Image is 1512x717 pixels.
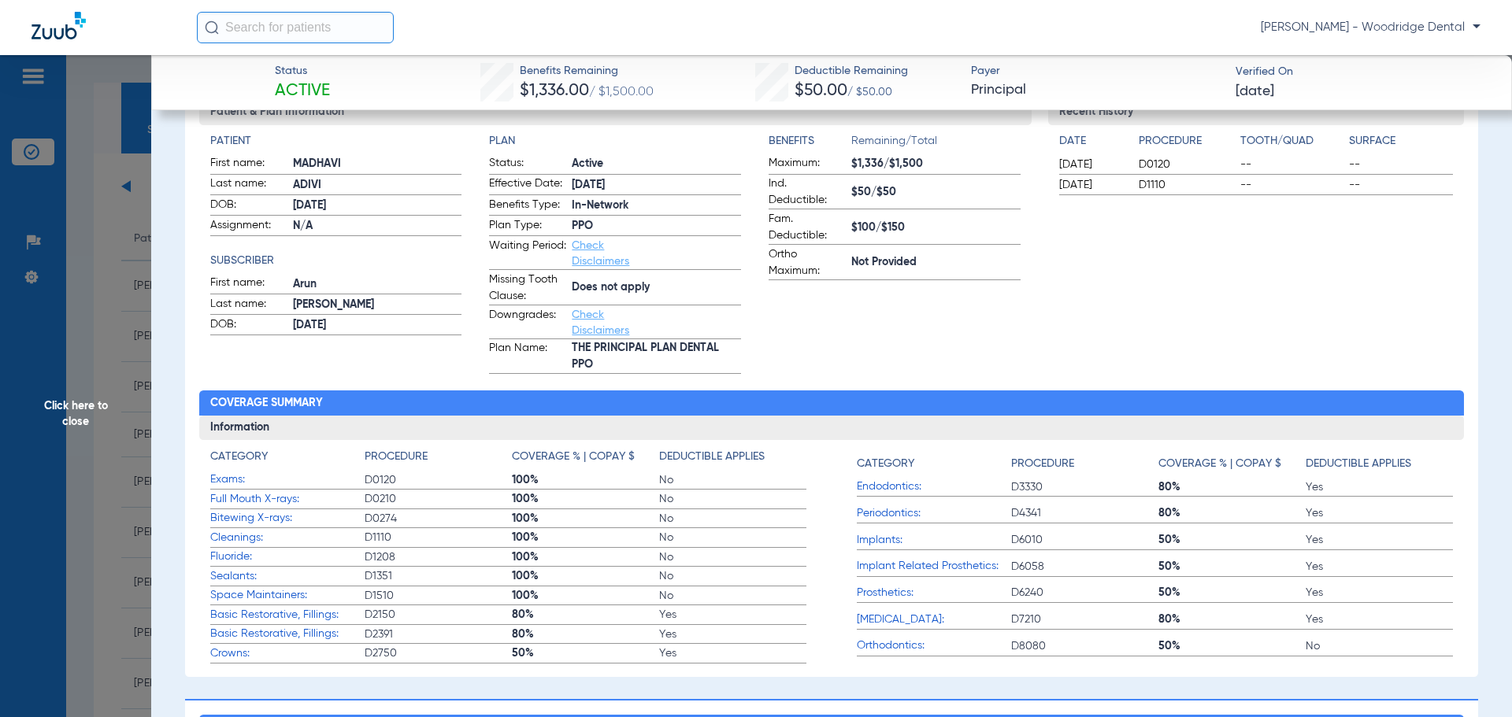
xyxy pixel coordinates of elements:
span: No [659,491,806,507]
span: Arun [293,276,462,293]
img: Zuub Logo [31,12,86,39]
span: Yes [1306,505,1453,521]
span: D2391 [365,626,512,642]
span: Bitewing X-rays: [210,510,365,527]
span: Basic Restorative, Fillings: [210,626,365,642]
span: D6240 [1011,585,1158,601]
span: [DATE] [1236,82,1274,102]
span: D1110 [1139,177,1235,193]
span: Yes [659,645,806,661]
span: No [659,472,806,488]
span: THE PRINCIPAL PLAN DENTAL PPO [572,340,741,373]
span: In-Network [572,198,741,214]
span: Remaining/Total [851,133,1021,155]
span: Yes [1306,532,1453,548]
span: Plan Type: [489,217,566,236]
app-breakdown-title: Deductible Applies [659,449,806,471]
span: D0210 [365,491,512,507]
span: D7210 [1011,612,1158,627]
app-breakdown-title: Surface [1349,133,1453,155]
span: D2750 [365,645,512,661]
span: Yes [1306,585,1453,601]
span: 80% [1158,612,1306,627]
span: 50% [1158,638,1306,654]
app-breakdown-title: Deductible Applies [1306,449,1453,478]
h3: Recent History [1048,100,1465,125]
span: 100% [512,491,659,507]
span: [DATE] [572,177,741,194]
h4: Date [1059,133,1125,150]
span: Endodontics: [857,479,1011,495]
span: Yes [1306,559,1453,575]
span: Full Mouth X-rays: [210,491,365,508]
span: Not Provided [851,254,1021,271]
span: Principal [971,80,1222,100]
span: 80% [1158,505,1306,521]
span: Implants: [857,532,1011,549]
span: Assignment: [210,217,287,236]
span: Last name: [210,296,287,315]
span: 50% [1158,559,1306,575]
app-breakdown-title: Patient [210,133,462,150]
span: No [659,530,806,545]
span: Orthodontics: [857,638,1011,654]
span: No [659,588,806,604]
span: -- [1349,157,1453,172]
h4: Subscriber [210,253,462,269]
span: 80% [512,607,659,623]
span: 100% [512,568,659,584]
h4: Procedure [1139,133,1235,150]
span: Cleanings: [210,530,365,546]
span: DOB: [210,197,287,216]
span: 100% [512,530,659,545]
a: Check Disclaimers [572,240,629,267]
h4: Coverage % | Copay $ [1158,456,1281,472]
span: 100% [512,549,659,565]
span: No [1306,638,1453,654]
span: DOB: [210,316,287,335]
span: N/A [293,218,462,235]
h4: Category [857,456,914,472]
h4: Surface [1349,133,1453,150]
span: Space Maintainers: [210,587,365,604]
span: Active [275,80,330,102]
span: $1,336.00 [520,83,589,99]
img: Search Icon [205,20,219,35]
span: D0120 [1139,157,1235,172]
span: [DATE] [293,317,462,334]
span: Yes [1306,479,1453,495]
span: Yes [659,626,806,642]
span: D3330 [1011,479,1158,495]
app-breakdown-title: Category [857,449,1011,478]
h3: Patient & Plan Information [199,100,1032,125]
span: Downgrades: [489,307,566,338]
span: 80% [512,626,659,642]
span: Waiting Period: [489,238,566,269]
span: [PERSON_NAME] [293,297,462,313]
h4: Category [210,449,268,465]
span: 100% [512,588,659,604]
h2: Coverage Summary [199,390,1465,416]
a: Check Disclaimers [572,309,629,336]
span: Sealants: [210,568,365,585]
app-breakdown-title: Plan [489,133,741,150]
span: Crowns: [210,645,365,662]
app-breakdown-title: Procedure [1011,449,1158,478]
span: Maximum: [769,155,846,174]
span: [DATE] [1059,177,1125,193]
span: D0274 [365,511,512,527]
span: Active [572,156,741,172]
app-breakdown-title: Coverage % | Copay $ [1158,449,1306,478]
span: [PERSON_NAME] - Woodridge Dental [1261,20,1480,35]
span: Last name: [210,176,287,194]
span: Fam. Deductible: [769,211,846,244]
span: D1110 [365,530,512,545]
span: Benefits Remaining [520,63,654,79]
app-breakdown-title: Procedure [365,449,512,471]
span: Verified On [1236,64,1487,80]
span: No [659,568,806,584]
span: 100% [512,511,659,527]
span: First name: [210,155,287,174]
span: D6010 [1011,532,1158,548]
span: / $1,500.00 [589,86,654,98]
